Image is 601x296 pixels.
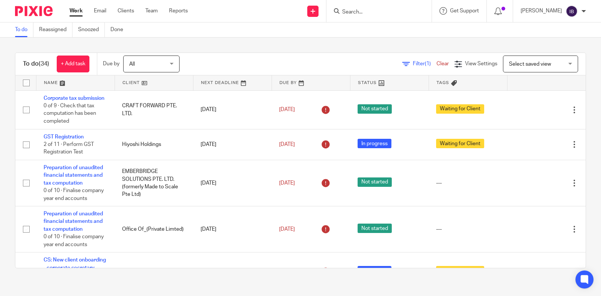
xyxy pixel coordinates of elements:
span: (34) [39,61,49,67]
span: Tags [436,81,449,85]
td: CRAFT FORWARD PTE. LTD. [115,90,193,129]
a: CS: New client onboarding - corporate secretary [44,257,106,270]
a: Clear [436,61,449,66]
td: Office Of_(Private Limted) [115,206,193,252]
span: (1) [425,61,431,66]
span: Filter [413,61,436,66]
span: [DATE] [279,180,295,186]
span: View Settings [465,61,497,66]
a: Corporate tax submission [44,96,104,101]
a: Reassigned [39,23,72,37]
a: Reports [169,7,188,15]
img: svg%3E [566,5,578,17]
a: To do [15,23,33,37]
input: Search [341,9,409,16]
span: 0 of 10 · Finalise company year end accounts [44,234,104,247]
span: In progress [358,139,391,148]
span: Get Support [450,8,479,14]
span: 0 of 10 · Finalise company year end accounts [44,188,104,201]
span: [DATE] [279,142,295,147]
td: EMBERBRIDGE SOLUTIONS PTE. LTD. (formerly Made to Scale Pte Ltd) [115,160,193,206]
div: --- [436,179,500,187]
span: [DATE] [279,227,295,232]
span: Not started [358,104,392,114]
p: [PERSON_NAME] [521,7,562,15]
td: TRENZOL COLLECTION [115,252,193,291]
p: Due by [103,60,119,68]
td: [DATE] [193,160,272,206]
span: 0 of 9 · Check that tax computation has been completed [44,103,96,124]
span: Waiting for Client [436,266,484,275]
span: 2 of 11 · Perform GST Registration Test [44,142,94,155]
td: [DATE] [193,252,272,291]
span: Not started [358,177,392,187]
a: Work [69,7,83,15]
span: Waiting for Client [436,104,484,114]
a: Preparation of unaudited financial statements and tax computation [44,165,103,186]
div: --- [436,225,500,233]
a: Clients [118,7,134,15]
a: Snoozed [78,23,105,37]
td: [DATE] [193,206,272,252]
a: + Add task [57,56,89,72]
a: Team [145,7,158,15]
a: GST Registration [44,134,84,140]
td: [DATE] [193,90,272,129]
span: All [129,62,135,67]
span: [DATE] [279,107,295,112]
a: Done [110,23,129,37]
span: Waiting for Client [436,139,484,148]
span: Select saved view [509,62,551,67]
td: [DATE] [193,129,272,160]
a: Email [94,7,106,15]
img: Pixie [15,6,53,16]
span: Not started [358,224,392,233]
span: In progress [358,266,391,275]
h1: To do [23,60,49,68]
a: Preparation of unaudited financial statements and tax computation [44,211,103,232]
td: Hiyoshi Holdings [115,129,193,160]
